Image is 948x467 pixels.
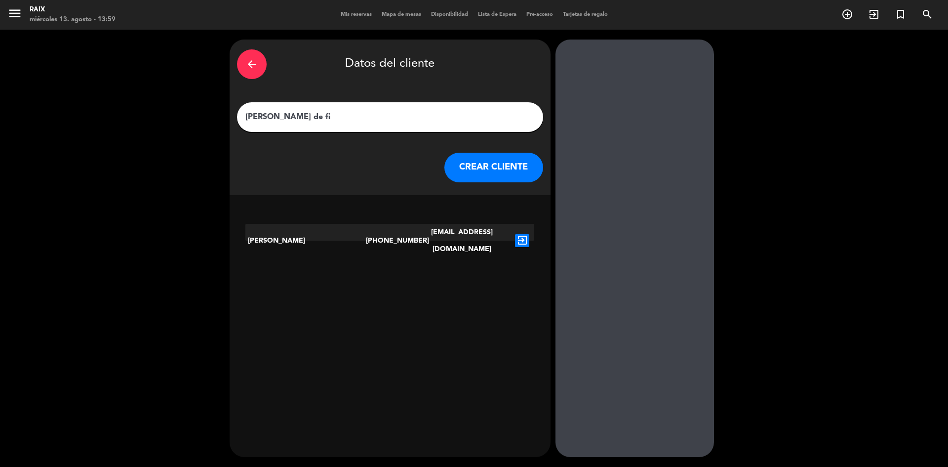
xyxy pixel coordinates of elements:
[245,224,366,257] div: [PERSON_NAME]
[30,15,116,25] div: miércoles 13. agosto - 13:59
[444,153,543,182] button: CREAR CLIENTE
[377,12,426,17] span: Mapa de mesas
[237,47,543,82] div: Datos del cliente
[895,8,907,20] i: turned_in_not
[521,12,558,17] span: Pre-acceso
[473,12,521,17] span: Lista de Espera
[7,6,22,21] i: menu
[30,5,116,15] div: RAIX
[921,8,933,20] i: search
[336,12,377,17] span: Mis reservas
[515,234,529,247] i: exit_to_app
[244,110,536,124] input: Escriba nombre, correo electrónico o número de teléfono...
[7,6,22,24] button: menu
[414,224,510,257] div: [EMAIL_ADDRESS][DOMAIN_NAME]
[246,58,258,70] i: arrow_back
[868,8,880,20] i: exit_to_app
[426,12,473,17] span: Disponibilidad
[841,8,853,20] i: add_circle_outline
[366,224,414,257] div: [PHONE_NUMBER]
[558,12,613,17] span: Tarjetas de regalo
